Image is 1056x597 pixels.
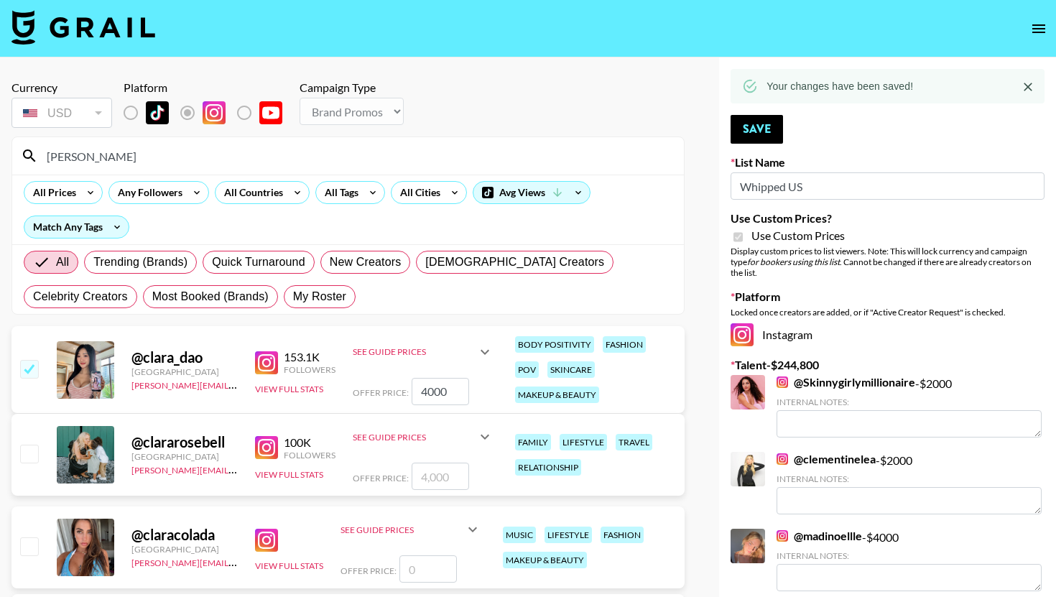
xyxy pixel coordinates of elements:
[11,10,155,45] img: Grail Talent
[255,560,323,571] button: View Full Stats
[284,364,335,375] div: Followers
[731,290,1045,304] label: Platform
[412,463,469,490] input: 4,000
[545,527,592,543] div: lifestyle
[503,527,536,543] div: music
[212,254,305,271] span: Quick Turnaround
[152,288,269,305] span: Most Booked (Brands)
[330,254,402,271] span: New Creators
[124,98,294,128] div: List locked to Instagram.
[616,434,652,450] div: travel
[731,115,783,144] button: Save
[124,80,294,95] div: Platform
[777,452,1042,514] div: - $ 2000
[515,361,539,378] div: pov
[216,182,286,203] div: All Countries
[777,397,1042,407] div: Internal Notes:
[1017,76,1039,98] button: Close
[316,182,361,203] div: All Tags
[747,256,840,267] em: for bookers using this list
[38,144,675,167] input: Search by User Name
[731,358,1045,372] label: Talent - $ 244,800
[284,450,335,461] div: Followers
[131,433,238,451] div: @ clararosebell
[731,246,1045,278] div: Display custom prices to list viewers. Note: This will lock currency and campaign type . Cannot b...
[341,512,481,547] div: See Guide Prices
[131,377,344,391] a: [PERSON_NAME][EMAIL_ADDRESS][DOMAIN_NAME]
[353,387,409,398] span: Offer Price:
[341,524,464,535] div: See Guide Prices
[33,288,128,305] span: Celebrity Creators
[731,307,1045,318] div: Locked once creators are added, or if "Active Creator Request" is checked.
[259,101,282,124] img: YouTube
[560,434,607,450] div: lifestyle
[14,101,109,126] div: USD
[777,529,862,543] a: @madinoellle
[777,529,1042,591] div: - $ 4000
[425,254,604,271] span: [DEMOGRAPHIC_DATA] Creators
[731,323,1045,346] div: Instagram
[777,452,876,466] a: @clementinelea
[392,182,443,203] div: All Cities
[777,376,788,388] img: Instagram
[203,101,226,124] img: Instagram
[353,335,494,369] div: See Guide Prices
[131,555,344,568] a: [PERSON_NAME][EMAIL_ADDRESS][DOMAIN_NAME]
[255,384,323,394] button: View Full Stats
[109,182,185,203] div: Any Followers
[255,436,278,459] img: Instagram
[503,552,587,568] div: makeup & beauty
[131,348,238,366] div: @ clara_dao
[293,288,346,305] span: My Roster
[473,182,590,203] div: Avg Views
[284,350,335,364] div: 153.1K
[731,155,1045,170] label: List Name
[146,101,169,124] img: TikTok
[515,434,551,450] div: family
[412,378,469,405] input: 6,000
[353,473,409,483] span: Offer Price:
[515,459,581,476] div: relationship
[56,254,69,271] span: All
[777,375,915,389] a: @Skinnygirlymillionaire
[300,80,404,95] div: Campaign Type
[131,544,238,555] div: [GEOGRAPHIC_DATA]
[131,451,238,462] div: [GEOGRAPHIC_DATA]
[353,432,476,443] div: See Guide Prices
[11,95,112,131] div: Currency is locked to USD
[255,351,278,374] img: Instagram
[777,473,1042,484] div: Internal Notes:
[353,346,476,357] div: See Guide Prices
[731,323,754,346] img: Instagram
[131,366,238,377] div: [GEOGRAPHIC_DATA]
[24,216,129,238] div: Match Any Tags
[255,529,278,552] img: Instagram
[341,565,397,576] span: Offer Price:
[547,361,595,378] div: skincare
[751,228,845,243] span: Use Custom Prices
[399,555,457,583] input: 0
[603,336,646,353] div: fashion
[131,526,238,544] div: @ claracolada
[777,453,788,465] img: Instagram
[24,182,79,203] div: All Prices
[777,550,1042,561] div: Internal Notes:
[255,469,323,480] button: View Full Stats
[1024,14,1053,43] button: open drawer
[515,387,599,403] div: makeup & beauty
[93,254,187,271] span: Trending (Brands)
[515,336,594,353] div: body positivity
[284,435,335,450] div: 100K
[601,527,644,543] div: fashion
[777,375,1042,438] div: - $ 2000
[131,462,344,476] a: [PERSON_NAME][EMAIL_ADDRESS][DOMAIN_NAME]
[766,73,913,99] div: Your changes have been saved!
[353,420,494,454] div: See Guide Prices
[731,211,1045,226] label: Use Custom Prices?
[777,530,788,542] img: Instagram
[11,80,112,95] div: Currency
